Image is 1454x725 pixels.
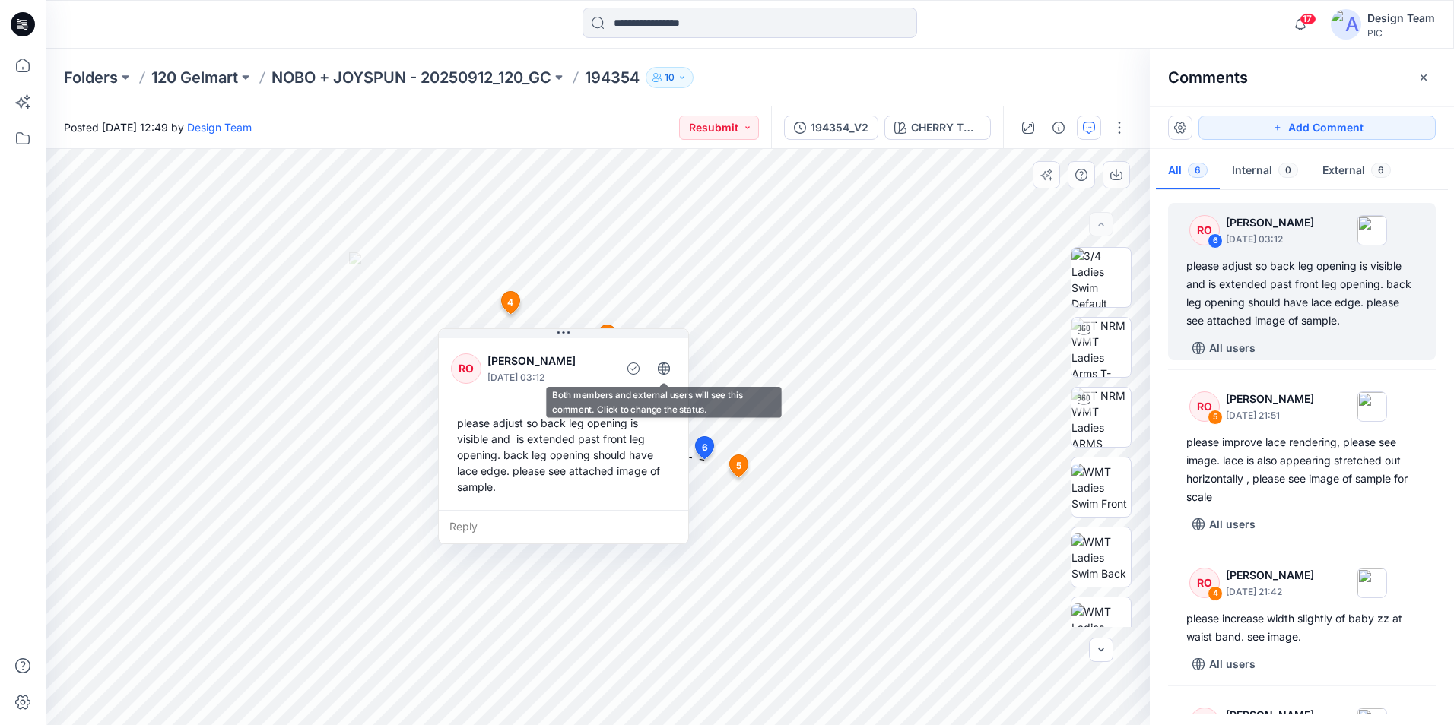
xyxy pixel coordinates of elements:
img: WMT Ladies Swim Left [1071,603,1131,651]
span: 5 [736,459,741,473]
p: [PERSON_NAME] [1226,390,1314,408]
button: All users [1186,336,1262,360]
span: 4 [507,296,513,309]
p: All users [1209,655,1256,673]
span: 17 [1300,13,1316,25]
a: NOBO + JOYSPUN - 20250912_120_GC [271,67,551,88]
button: External [1310,152,1403,191]
button: 194354_V2 [784,116,878,140]
div: CHERRY TOMATO [911,119,981,136]
button: Details [1046,116,1071,140]
div: 194354_V2 [811,119,868,136]
div: RO [1189,215,1220,245]
p: 194354 [585,67,640,88]
a: Folders [64,67,118,88]
p: [PERSON_NAME] [487,352,611,370]
button: Add Comment [1198,116,1436,140]
span: 6 [1188,163,1208,178]
p: [DATE] 21:42 [1226,584,1314,600]
button: Internal [1220,152,1310,191]
div: 6 [1208,233,1223,249]
img: WMT Ladies Swim Front [1071,464,1131,511]
div: Design Team [1367,9,1435,27]
span: Posted [DATE] 12:49 by [64,119,252,135]
p: [DATE] 21:51 [1226,408,1314,423]
img: 3/4 Ladies Swim Default [1071,248,1131,307]
div: please adjust so back leg opening is visible and is extended past front leg opening. back leg ope... [451,409,676,501]
p: 10 [665,69,675,86]
div: Reply [439,510,688,543]
h2: Comments [1168,68,1248,87]
div: 4 [1208,586,1223,601]
button: All users [1186,512,1262,537]
img: WMT Ladies Swim Back [1071,533,1131,581]
div: 5 [1208,410,1223,425]
p: All users [1209,515,1256,533]
p: [PERSON_NAME] [1226,214,1314,232]
button: All [1156,152,1220,191]
p: [PERSON_NAME] [1226,566,1314,584]
div: please increase width slightly of baby zz at waist band. see image. [1186,609,1417,646]
div: please improve lace rendering, please see image. lace is also appearing stretched out horizontall... [1186,433,1417,506]
p: [DATE] 03:12 [487,370,611,385]
img: TT NRM WMT Ladies ARMS DOWN [1071,388,1131,447]
div: RO [1189,391,1220,422]
p: [DATE] 03:12 [1226,232,1314,247]
img: avatar [1331,9,1361,40]
button: 10 [646,67,694,88]
span: 6 [702,441,708,454]
div: RO [451,353,481,384]
div: RO [1189,568,1220,598]
p: All users [1209,339,1256,357]
div: please adjust so back leg opening is visible and is extended past front leg opening. back leg ope... [1186,257,1417,330]
a: 120 Gelmart [151,67,238,88]
button: CHERRY TOMATO [884,116,991,140]
img: TT NRM WMT Ladies Arms T-POSE [1071,318,1131,377]
span: 6 [1371,163,1391,178]
button: All users [1186,652,1262,676]
a: Design Team [187,121,252,134]
p: [PERSON_NAME] [1226,706,1314,724]
div: PIC [1367,27,1435,39]
span: 0 [1278,163,1298,178]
